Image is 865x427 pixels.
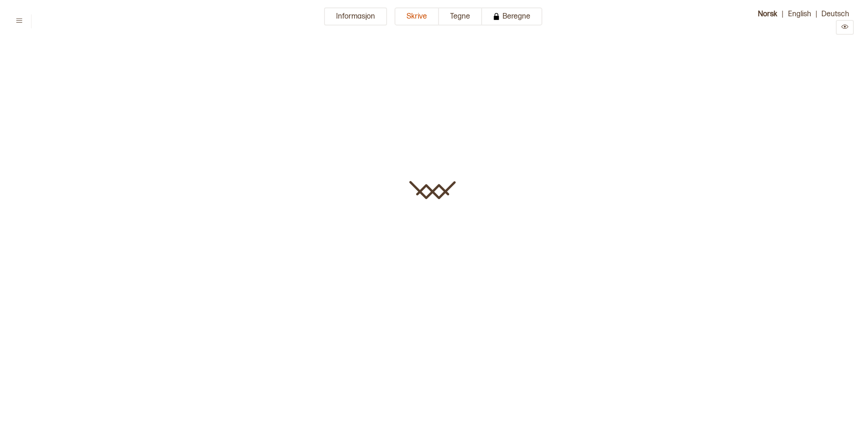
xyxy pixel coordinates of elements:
button: English [783,7,816,20]
button: Tegne [439,7,482,26]
button: Informasjon [324,7,387,26]
button: Beregne [482,7,542,26]
a: Beregne [482,7,542,35]
a: Skrive [394,7,439,35]
button: Skrive [394,7,439,26]
div: | | [738,7,854,35]
button: Preview [836,20,854,35]
button: Norsk [753,7,782,20]
svg: Preview [841,23,848,30]
button: Deutsch [817,7,854,20]
a: Preview [836,24,854,32]
a: Tegne [439,7,482,35]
